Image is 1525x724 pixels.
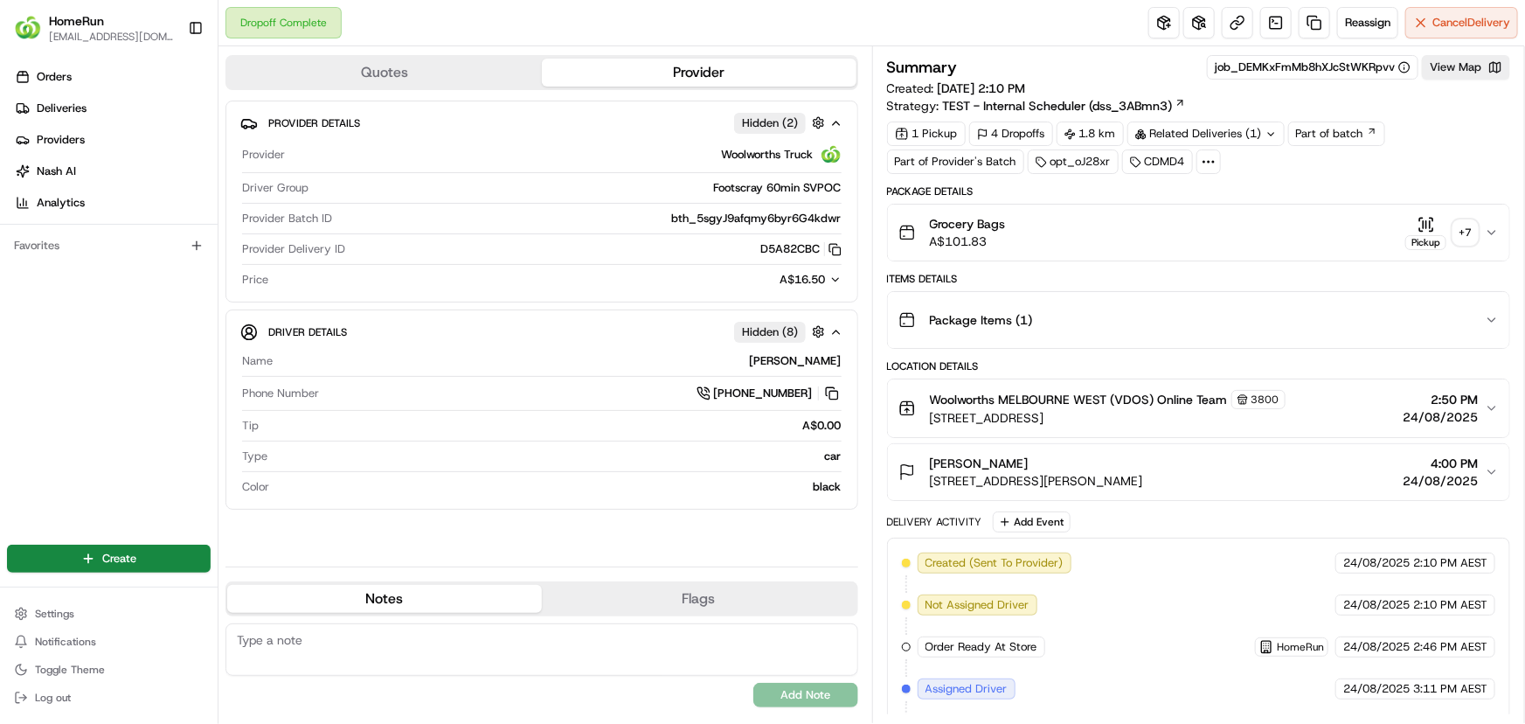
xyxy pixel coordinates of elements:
a: TEST - Internal Scheduler (dss_3ABmn3) [943,97,1186,115]
span: Provider Details [268,116,360,130]
span: 4:00 PM [1403,455,1478,472]
span: A$101.83 [930,233,1006,250]
div: opt_oJ28xr [1028,150,1119,174]
img: ww.png [821,144,842,165]
span: 2:50 PM [1403,391,1478,408]
button: Hidden (2) [734,112,829,134]
span: bth_5sgyJ9afqmy6byr6G4kdwr [672,211,842,226]
span: Provider Delivery ID [242,241,345,257]
span: [PERSON_NAME] [930,455,1029,472]
button: [EMAIL_ADDRESS][DOMAIN_NAME] [49,30,174,44]
div: Strategy: [887,97,1186,115]
span: Footscray 60min SVPOC [714,180,842,196]
button: Notes [227,585,542,613]
a: Orders [7,63,218,91]
button: Woolworths MELBOURNE WEST (VDOS) Online Team3800[STREET_ADDRESS]2:50 PM24/08/2025 [888,379,1510,437]
button: Create [7,545,211,573]
span: 24/08/2025 [1343,597,1410,613]
button: Part of batch [1288,122,1385,146]
span: 24/08/2025 [1403,408,1478,426]
span: 3800 [1251,393,1279,407]
div: 1 Pickup [887,122,966,146]
button: Hidden (8) [734,321,829,343]
span: Providers [37,132,85,148]
span: Assigned Driver [925,681,1008,697]
img: HomeRun [14,14,42,42]
span: 2:10 PM AEST [1413,597,1487,613]
a: [PHONE_NUMBER] [697,384,842,403]
span: Order Ready At Store [925,639,1037,655]
div: [PERSON_NAME] [280,353,842,369]
span: Provider [242,147,285,163]
button: Notifications [7,630,211,654]
div: Location Details [887,359,1511,373]
span: Orders [37,69,72,85]
span: Analytics [37,195,85,211]
span: Woolworths MELBOURNE WEST (VDOS) Online Team [930,391,1228,408]
span: Phone Number [242,386,319,401]
span: Type [242,449,267,464]
button: CancelDelivery [1405,7,1518,38]
div: + 7 [1453,220,1478,245]
div: Related Deliveries (1) [1127,122,1285,146]
span: Woolworths Truck [722,147,814,163]
span: Provider Batch ID [242,211,332,226]
span: 24/08/2025 [1343,639,1410,655]
span: Nash AI [37,164,76,179]
span: 24/08/2025 [1343,681,1410,697]
span: Notifications [35,635,96,649]
span: HomeRun [1277,640,1324,654]
span: Driver Group [242,180,308,196]
span: [STREET_ADDRESS] [930,409,1286,427]
a: Nash AI [7,157,218,185]
div: Delivery Activity [887,515,982,529]
span: Toggle Theme [35,663,105,677]
span: Grocery Bags [930,215,1006,233]
button: Reassign [1337,7,1398,38]
span: Created (Sent To Provider) [925,555,1064,571]
span: Hidden ( 2 ) [742,115,798,131]
span: 2:10 PM AEST [1413,555,1487,571]
div: Pickup [1405,235,1446,250]
span: Package Items ( 1 ) [930,311,1033,329]
button: View Map [1422,55,1510,80]
button: Pickup+7 [1405,216,1478,250]
a: Analytics [7,189,218,217]
span: Name [242,353,273,369]
button: A$16.50 [688,272,842,288]
div: job_DEMKxFmMb8hXJcStWKRpvv [1215,59,1411,75]
span: TEST - Internal Scheduler (dss_3ABmn3) [943,97,1173,115]
a: Deliveries [7,94,218,122]
button: Pickup [1405,216,1446,250]
div: car [274,449,842,464]
span: Not Assigned Driver [925,597,1029,613]
button: D5A82CBC [761,241,842,257]
span: Reassign [1345,15,1390,31]
span: 3:11 PM AEST [1413,681,1487,697]
span: Created: [887,80,1026,97]
div: Package Details [887,184,1511,198]
button: Log out [7,686,211,710]
span: Tip [242,418,259,434]
span: Price [242,272,268,288]
button: Provider DetailsHidden (2) [240,108,843,137]
span: A$16.50 [780,272,826,287]
span: [PHONE_NUMBER] [714,386,813,401]
h3: Summary [887,59,958,75]
span: Cancel Delivery [1432,15,1510,31]
button: HomeRunHomeRun[EMAIL_ADDRESS][DOMAIN_NAME] [7,7,181,49]
button: Add Event [993,512,1071,533]
button: HomeRun [49,12,104,30]
div: CDMD4 [1122,150,1193,174]
a: Providers [7,126,218,154]
span: Log out [35,691,71,705]
button: Package Items (1) [888,292,1510,348]
span: 24/08/2025 [1343,555,1410,571]
button: Settings [7,602,211,626]
button: Toggle Theme [7,658,211,682]
span: Driver Details [268,325,347,339]
span: [DATE] 2:10 PM [938,80,1026,96]
div: Items Details [887,272,1511,286]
